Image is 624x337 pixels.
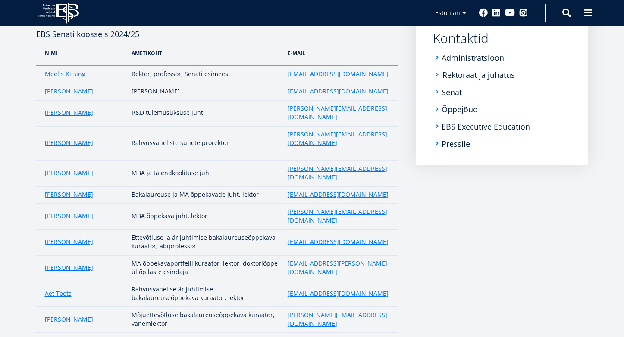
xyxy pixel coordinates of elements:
h4: EBS Senati koosseis 2024/25 [36,15,398,40]
a: Õppejõud [442,105,478,114]
a: Rektoraat ja juhatus [442,71,515,79]
a: Administratsioon [442,53,504,62]
a: [PERSON_NAME][EMAIL_ADDRESS][DOMAIN_NAME] [288,104,390,121]
td: Mõjuettevõtluse bakalaureuseõppekava kuraator, vanemlektor [127,307,283,333]
a: [PERSON_NAME] [45,169,93,177]
a: [PERSON_NAME] [45,87,93,96]
a: Pressile [442,139,470,148]
th: e-Mail [283,40,398,66]
a: [PERSON_NAME] [45,238,93,246]
a: [EMAIL_ADDRESS][DOMAIN_NAME] [288,87,389,96]
th: AMetikoht [127,40,283,66]
td: [PERSON_NAME] [127,83,283,100]
a: [PERSON_NAME] [45,263,93,272]
td: MA õppekavaportfelli kuraator, lektor, doktoriõppe üliõpilaste esindaja [127,255,283,281]
a: [EMAIL_ADDRESS][DOMAIN_NAME] [288,70,389,78]
a: [EMAIL_ADDRESS][DOMAIN_NAME] [288,289,389,298]
a: [PERSON_NAME][EMAIL_ADDRESS][DOMAIN_NAME] [288,311,390,328]
a: [EMAIL_ADDRESS][PERSON_NAME][DOMAIN_NAME] [288,259,390,276]
td: Bakalaureuse ja MA õppekavade juht, lektor [127,186,283,204]
a: [PERSON_NAME] [45,139,93,147]
td: Rahvusvahelise ärijuhtimise bakalaureuseõppekava kuraator, lektor [127,281,283,307]
a: [PERSON_NAME] [45,212,93,220]
a: [PERSON_NAME][EMAIL_ADDRESS][DOMAIN_NAME] [288,164,390,182]
a: Aet Toots [45,289,72,298]
th: NIMI [36,40,127,66]
a: [EMAIL_ADDRESS][DOMAIN_NAME] [288,238,389,246]
a: Senat [442,88,462,96]
a: EBS Executive Education [442,122,530,131]
a: [PERSON_NAME] [45,108,93,117]
td: Ettevõtluse ja ärijuhtimise bakalaureuseõppekava kuraator, abiprofessor [127,229,283,255]
a: Instagram [519,9,528,17]
a: [PERSON_NAME] [45,190,93,199]
a: Facebook [479,9,488,17]
a: Youtube [505,9,515,17]
td: MBA õppekava juht, lektor [127,204,283,229]
td: MBA ja täiendkoolituse juht [127,161,283,186]
a: [EMAIL_ADDRESS][DOMAIN_NAME] [288,190,389,199]
a: [PERSON_NAME][EMAIL_ADDRESS][DOMAIN_NAME] [288,130,390,147]
a: Meelis Kitsing [45,70,85,78]
td: Rektor, professor, Senati esimees [127,66,283,83]
a: [PERSON_NAME] [45,315,93,324]
td: Rahvusvaheliste suhete prorektor [127,126,283,161]
a: Linkedin [492,9,501,17]
td: R&D tulemusüksuse juht [127,100,283,126]
a: Kontaktid [433,32,571,45]
a: [PERSON_NAME][EMAIL_ADDRESS][DOMAIN_NAME] [288,207,390,225]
